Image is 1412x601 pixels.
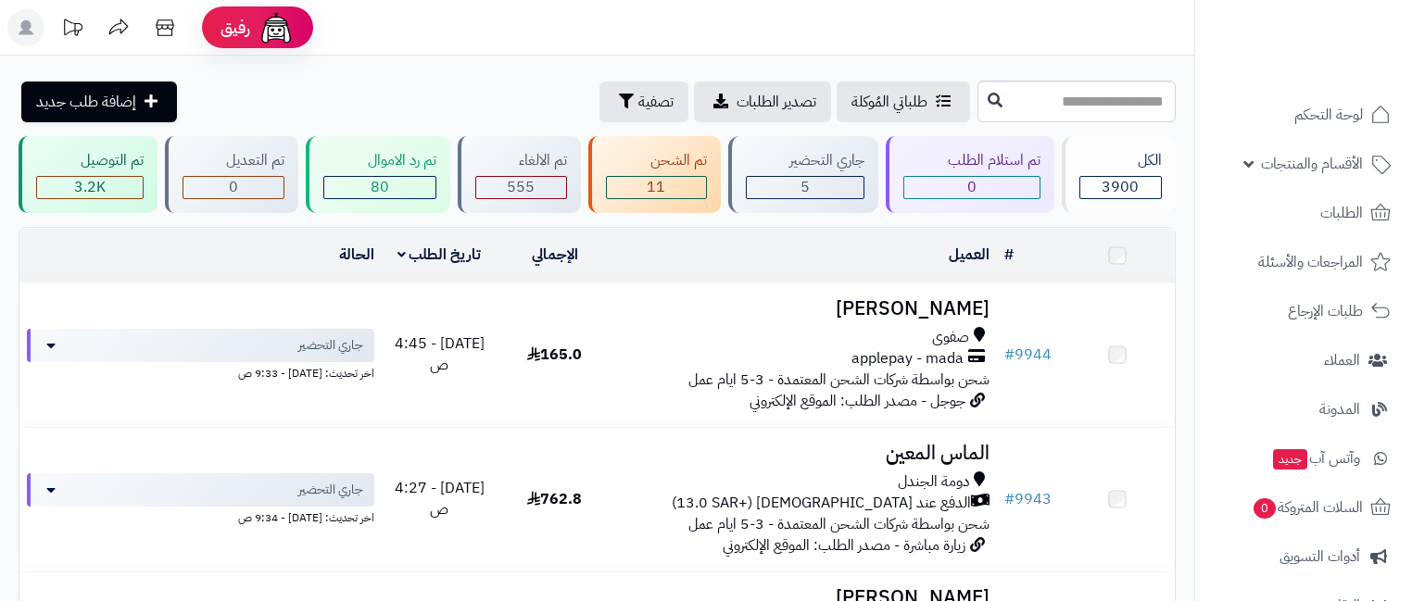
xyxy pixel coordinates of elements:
[1320,200,1363,226] span: الطلبات
[339,244,374,266] a: الحالة
[1206,338,1401,382] a: العملاء
[851,348,964,369] span: applepay - mada
[1324,347,1360,373] span: العملاء
[903,150,1040,171] div: تم استلام الطلب
[747,177,864,198] div: 5
[1319,396,1360,422] span: المدونة
[620,443,990,464] h3: الماس المعين
[229,176,238,198] span: 0
[638,91,674,113] span: تصفية
[585,136,725,213] a: تم الشحن 11
[1206,289,1401,333] a: طلبات الإرجاع
[527,344,582,366] span: 165.0
[1004,488,1015,510] span: #
[1294,102,1363,128] span: لوحة التحكم
[932,327,969,348] span: صفوى
[476,177,567,198] div: 555
[21,81,177,122] a: إضافة طلب جديد
[1206,534,1401,579] a: أدوات التسويق
[324,177,435,198] div: 80
[395,332,485,376] span: [DATE] - 4:45 ص
[1286,50,1394,89] img: logo-2.png
[36,150,144,171] div: تم التوصيل
[1004,344,1015,366] span: #
[532,244,578,266] a: الإجمالي
[1254,498,1276,519] span: 0
[672,493,971,514] span: الدفع عند [DEMOGRAPHIC_DATA] (+13.0 SAR)
[37,177,143,198] div: 3249
[1058,136,1180,213] a: الكل3900
[851,91,927,113] span: طلباتي المُوكلة
[750,390,965,412] span: جوجل - مصدر الطلب: الموقع الإلكتروني
[1206,93,1401,137] a: لوحة التحكم
[36,91,136,113] span: إضافة طلب جديد
[898,471,969,493] span: دومة الجندل
[27,507,374,526] div: اخر تحديث: [DATE] - 9:34 ص
[647,176,665,198] span: 11
[1004,244,1014,266] a: #
[1261,151,1363,177] span: الأقسام والمنتجات
[161,136,303,213] a: تم التعديل 0
[49,9,95,51] a: تحديثات المنصة
[967,176,977,198] span: 0
[27,362,374,382] div: اخر تحديث: [DATE] - 9:33 ص
[723,534,965,557] span: زيارة مباشرة - مصدر الطلب: الموقع الإلكتروني
[1004,488,1052,510] a: #9943
[694,81,831,122] a: تصدير الطلبات
[298,336,363,355] span: جاري التحضير
[737,91,816,113] span: تصدير الطلبات
[258,9,295,46] img: ai-face.png
[1206,436,1401,481] a: وآتس آبجديد
[1206,191,1401,235] a: الطلبات
[606,150,707,171] div: تم الشحن
[1102,176,1139,198] span: 3900
[475,150,568,171] div: تم الالغاء
[837,81,970,122] a: طلباتي المُوكلة
[801,176,810,198] span: 5
[395,477,485,520] span: [DATE] - 4:27 ص
[599,81,688,122] button: تصفية
[323,150,436,171] div: تم رد الاموال
[1206,485,1401,530] a: السلات المتروكة0
[1252,495,1363,520] span: السلات المتروكة
[1280,544,1360,570] span: أدوات التسويق
[1004,344,1052,366] a: #9944
[507,176,535,198] span: 555
[725,136,883,213] a: جاري التحضير 5
[298,481,363,499] span: جاري التحضير
[183,150,285,171] div: تم التعديل
[183,177,284,198] div: 0
[688,369,990,391] span: شحن بواسطة شركات الشحن المعتمدة - 3-5 ايام عمل
[746,150,865,171] div: جاري التحضير
[607,177,706,198] div: 11
[1271,445,1360,471] span: وآتس آب
[454,136,586,213] a: تم الالغاء 555
[15,136,161,213] a: تم التوصيل 3.2K
[221,17,250,39] span: رفيق
[882,136,1058,213] a: تم استلام الطلب 0
[371,176,389,198] span: 80
[1206,240,1401,284] a: المراجعات والأسئلة
[949,244,990,266] a: العميل
[1273,449,1307,470] span: جديد
[1079,150,1163,171] div: الكل
[904,177,1040,198] div: 0
[1258,249,1363,275] span: المراجعات والأسئلة
[688,513,990,535] span: شحن بواسطة شركات الشحن المعتمدة - 3-5 ايام عمل
[527,488,582,510] span: 762.8
[302,136,454,213] a: تم رد الاموال 80
[1206,387,1401,432] a: المدونة
[397,244,482,266] a: تاريخ الطلب
[620,298,990,319] h3: [PERSON_NAME]
[1288,298,1363,324] span: طلبات الإرجاع
[74,176,106,198] span: 3.2K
